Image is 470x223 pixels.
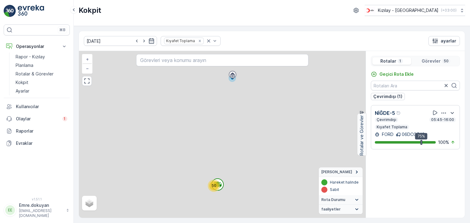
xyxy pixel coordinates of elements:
button: Operasyonlar [4,40,70,53]
a: Kokpit [13,78,70,87]
p: Hareket halinde [330,180,359,185]
p: Rapor - Kızılay [16,54,45,60]
button: Çevrimdışı (1) [371,93,405,100]
div: EE [5,205,15,215]
p: Rotalar ve Görevler [359,115,365,155]
p: Geçici Rota Ekle [379,71,414,77]
p: Kızılay - [GEOGRAPHIC_DATA] [378,7,438,13]
button: Kızılay - [GEOGRAPHIC_DATA](+03:00) [365,5,465,16]
p: Sabit [330,187,339,192]
p: Kıyafet Toplama [376,125,408,130]
p: 100 % [438,139,449,145]
input: Görevleri veya konumu arayın [136,54,308,66]
div: Kıyafet Toplama [164,38,196,44]
input: Rotaları Ara [371,81,460,90]
a: Yakınlaştır [83,55,92,64]
a: Olaylar1 [4,113,70,125]
summary: faaliyetler [319,205,363,214]
img: logo [4,5,16,17]
p: [EMAIL_ADDRESS][DOMAIN_NAME] [19,208,63,218]
p: Planlama [16,62,33,68]
p: Emre.dokuyan [19,202,63,208]
div: Remove Kıyafet Toplama [196,38,203,43]
span: Rota Durumu [321,197,345,202]
summary: [PERSON_NAME] [319,167,363,177]
span: − [86,66,89,71]
p: Rotalar [380,58,396,64]
p: Operasyonlar [16,43,58,49]
p: 06DCG749 [402,131,425,137]
button: EEEmre.dokuyan[EMAIL_ADDRESS][DOMAIN_NAME] [4,202,70,218]
a: Raporlar [4,125,70,137]
p: Evraklar [16,140,67,146]
p: Kokpit [16,79,28,86]
a: Rapor - Kızılay [13,53,70,61]
span: [PERSON_NAME] [321,170,352,174]
div: 50 [208,180,220,192]
p: ⌘B [59,27,65,32]
div: 75% [415,133,427,140]
a: Geçici Rota Ekle [371,71,414,77]
p: Çevrimdışı [376,117,397,122]
span: v 1.51.1 [4,197,70,201]
img: k%C4%B1z%C4%B1lay_D5CCths_t1JZB0k.png [365,7,375,14]
p: Görevler [422,58,441,64]
span: 50 [212,183,216,188]
a: Evraklar [4,137,70,149]
span: faaliyetler [321,207,341,212]
p: Rotalar & Görevler [16,71,54,77]
p: Kokpit [79,5,101,15]
p: Olaylar [16,116,59,122]
a: Layers [83,196,96,210]
div: Yardım Araç İkonu [396,111,401,115]
input: dd/mm/yyyy [84,36,157,46]
p: Ayarlar [16,88,29,94]
a: Planlama [13,61,70,70]
p: Çevrimdışı (1) [373,93,402,100]
button: ayarlar [428,36,460,46]
p: 1 [399,59,402,64]
p: Kullanıcılar [16,104,67,110]
p: NİĞDE-5 [375,109,395,117]
p: 1 [64,116,66,121]
img: logo_light-DOdMpM7g.png [18,5,44,17]
a: Uzaklaştır [83,64,92,73]
p: ( +03:00 ) [441,8,457,13]
a: Rotalar & Görevler [13,70,70,78]
p: Raporlar [16,128,67,134]
a: Ayarlar [13,87,70,95]
p: FORD [381,131,394,137]
summary: Rota Durumu [319,195,363,205]
p: 05:45-16:00 [431,117,455,122]
a: Kullanıcılar [4,101,70,113]
p: 50 [443,59,449,64]
p: ayarlar [441,38,456,44]
span: + [86,57,89,62]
